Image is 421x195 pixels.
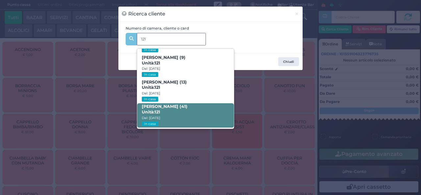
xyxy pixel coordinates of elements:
[155,61,160,65] strong: 121
[142,104,187,114] b: [PERSON_NAME] (41)
[295,10,299,17] span: ×
[142,85,160,90] span: Unità:
[155,85,160,90] strong: 121
[142,72,158,77] small: In casa
[126,26,189,31] label: Numero di camera, cliente o card
[142,97,158,102] small: In casa
[142,80,187,90] b: [PERSON_NAME] (13)
[278,57,299,66] button: Chiudi
[142,66,160,71] small: Dal: [DATE]
[122,10,165,18] h3: Ricerca cliente
[142,110,160,115] span: Unità:
[137,33,206,45] input: Es. 'Mario Rossi', '220' o '108123234234'
[142,91,160,95] small: Dal: [DATE]
[142,61,160,66] span: Unità:
[155,110,160,114] strong: 121
[142,121,158,126] small: In casa
[142,55,186,65] b: [PERSON_NAME] (9)
[142,47,158,52] small: In casa
[142,116,160,120] small: Dal: [DATE]
[291,7,303,21] button: Chiudi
